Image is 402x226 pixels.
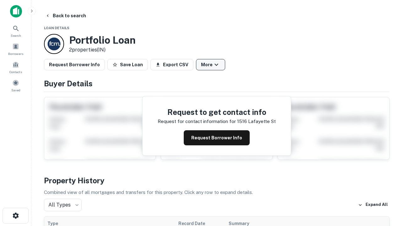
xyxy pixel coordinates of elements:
button: Save Loan [107,59,148,70]
span: Search [11,33,21,38]
button: Back to search [43,10,89,21]
button: Request Borrower Info [184,130,250,145]
a: Contacts [2,59,30,76]
p: 2 properties (IN) [69,46,136,54]
button: Expand All [356,200,389,210]
a: Saved [2,77,30,94]
div: All Types [44,199,82,211]
span: Contacts [9,69,22,74]
h4: Request to get contact info [158,106,276,118]
button: Export CSV [150,59,193,70]
p: 1516 lafayette st [237,118,276,125]
p: Request for contact information for [158,118,236,125]
button: Request Borrower Info [44,59,105,70]
iframe: Chat Widget [371,176,402,206]
span: Borrowers [8,51,23,56]
span: Saved [11,88,20,93]
h3: Portfolio Loan [69,34,136,46]
h4: Buyer Details [44,78,389,89]
h4: Property History [44,175,389,186]
button: More [196,59,225,70]
a: Borrowers [2,40,30,57]
a: Search [2,22,30,39]
img: capitalize-icon.png [10,5,22,18]
p: Combined view of all mortgages and transfers for this property. Click any row to expand details. [44,189,389,196]
span: Loan Details [44,26,69,30]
